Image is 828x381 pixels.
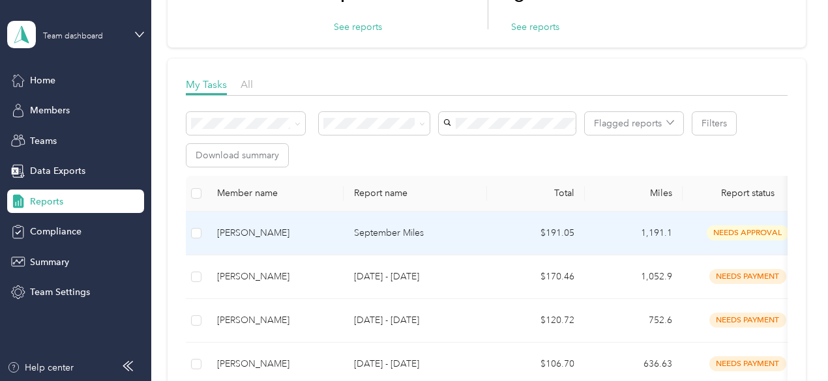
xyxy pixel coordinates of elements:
[585,299,683,343] td: 752.6
[497,188,574,199] div: Total
[709,313,786,328] span: needs payment
[354,357,477,371] p: [DATE] - [DATE]
[217,357,333,371] div: [PERSON_NAME]
[30,134,57,148] span: Teams
[30,164,85,178] span: Data Exports
[7,361,74,374] button: Help center
[186,78,227,91] span: My Tasks
[709,356,786,371] span: needs payment
[30,104,70,117] span: Members
[354,226,477,240] p: September Miles
[207,176,344,212] th: Member name
[217,226,333,240] div: [PERSON_NAME]
[595,188,672,199] div: Miles
[487,255,585,299] td: $170.46
[354,313,477,328] p: [DATE] - [DATE]
[344,176,487,212] th: Report name
[511,20,559,34] button: See reports
[186,144,288,167] button: Download summary
[30,255,69,269] span: Summary
[217,270,333,284] div: [PERSON_NAME]
[693,188,803,199] span: Report status
[30,285,90,299] span: Team Settings
[354,270,477,284] p: [DATE] - [DATE]
[30,195,63,208] span: Reports
[30,225,81,238] span: Compliance
[487,299,585,343] td: $120.72
[585,112,683,135] button: Flagged reports
[217,188,333,199] div: Member name
[707,225,789,240] span: needs approval
[692,112,736,135] button: Filters
[487,212,585,255] td: $191.05
[217,313,333,328] div: [PERSON_NAME]
[585,212,683,255] td: 1,191.1
[755,308,828,381] iframe: Everlance-gr Chat Button Frame
[241,78,253,91] span: All
[709,269,786,284] span: needs payment
[334,20,382,34] button: See reports
[43,33,103,40] div: Team dashboard
[585,255,683,299] td: 1,052.9
[30,74,55,87] span: Home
